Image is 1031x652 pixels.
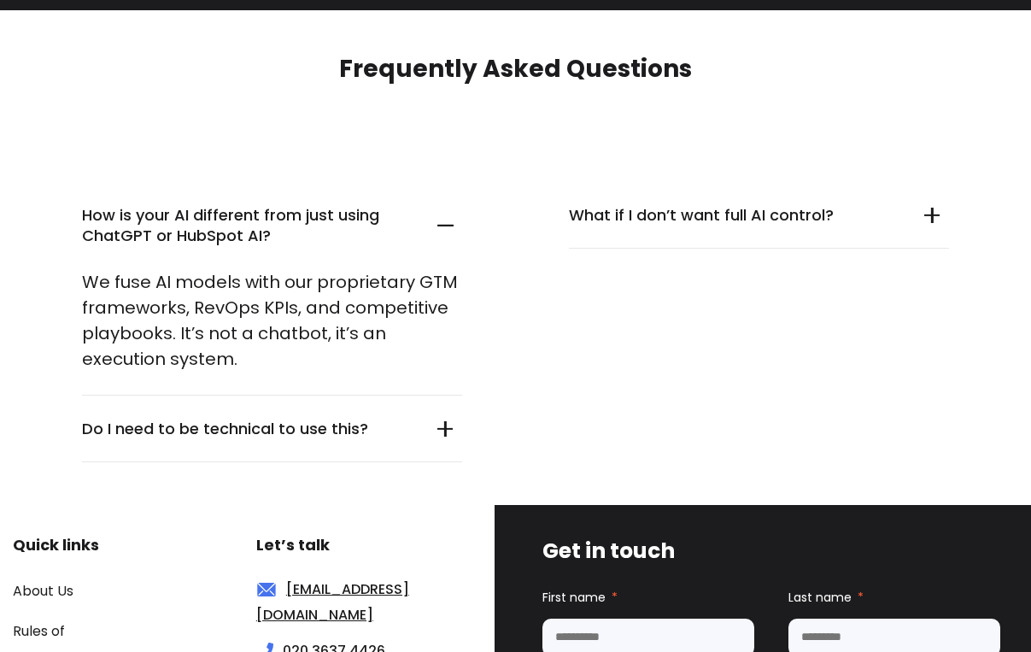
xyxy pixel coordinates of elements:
[13,581,73,601] a: About Us
[542,589,606,606] span: First name
[256,532,453,558] h3: Let’s talk
[788,589,852,606] span: Last name
[542,535,1000,567] h3: Get in touch
[82,269,462,372] p: We fuse AI models with our proprietary GTM frameworks, RevOps KPIs, and competitive playbooks. It...
[13,532,153,558] h3: Quick links
[256,579,409,625] a: [EMAIL_ADDRESS][DOMAIN_NAME]
[82,182,462,270] summary: How is your AI different from just using ChatGPT or HubSpot AI?
[82,205,409,247] h5: How is your AI different from just using ChatGPT or HubSpot AI?
[42,53,990,85] h2: Frequently Asked Questions
[82,396,462,462] summary: Do I need to be technical to use this?
[569,205,896,226] h5: What if I don’t want full AI control?
[82,419,409,439] h5: Do I need to be technical to use this?
[569,182,949,249] summary: What if I don’t want full AI control?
